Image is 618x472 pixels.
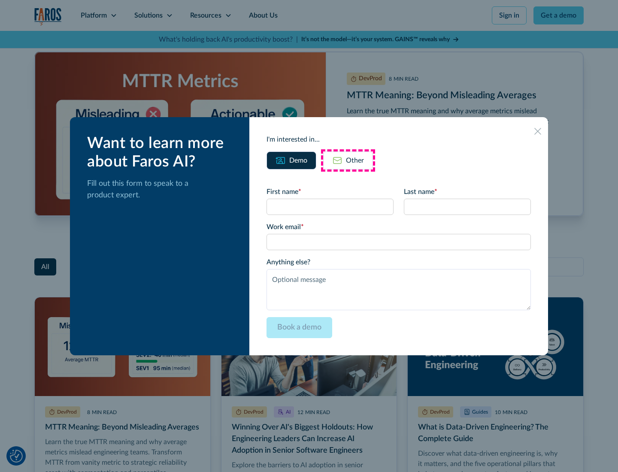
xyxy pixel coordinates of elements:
div: Demo [289,155,307,166]
p: Fill out this form to speak to a product expert. [87,178,236,201]
label: First name [267,187,394,197]
label: Last name [404,187,531,197]
form: Email Form [267,187,531,338]
label: Work email [267,222,531,232]
div: I'm interested in... [267,134,531,145]
div: Want to learn more about Faros AI? [87,134,236,171]
label: Anything else? [267,257,531,267]
input: Book a demo [267,317,332,338]
div: Other [346,155,364,166]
